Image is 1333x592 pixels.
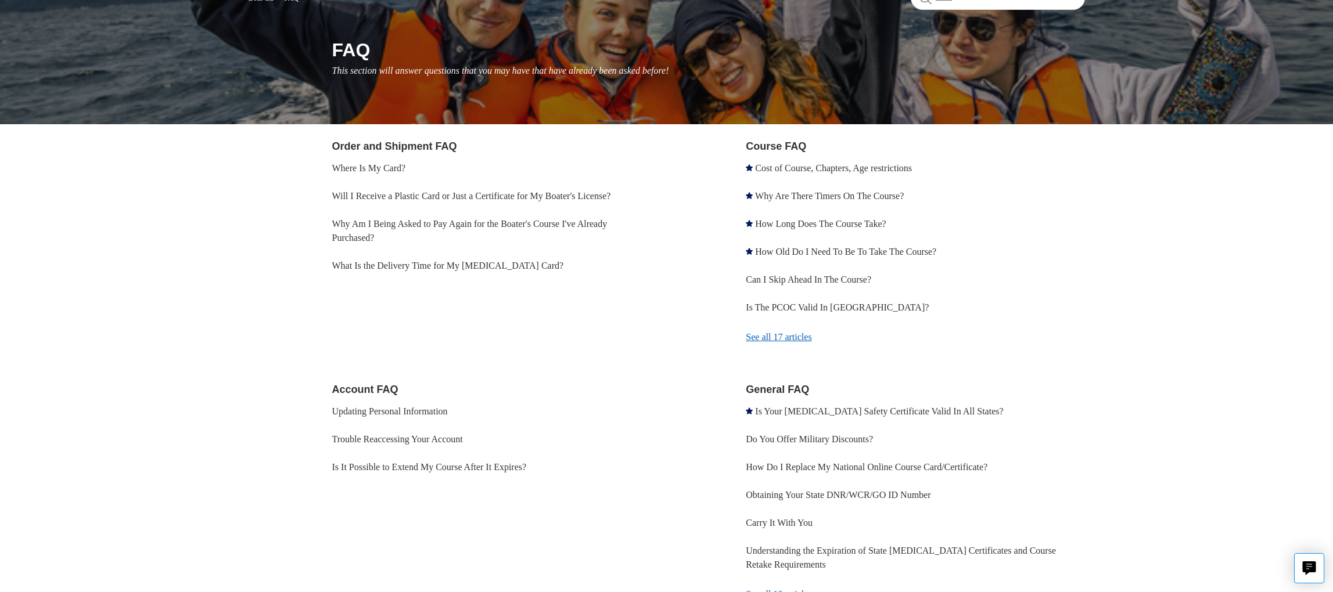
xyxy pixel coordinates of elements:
a: Why Am I Being Asked to Pay Again for the Boater's Course I've Already Purchased? [332,219,608,243]
a: General FAQ [746,384,809,395]
a: Is The PCOC Valid In [GEOGRAPHIC_DATA]? [746,302,929,312]
svg: Promoted article [746,192,753,199]
a: Understanding the Expiration of State [MEDICAL_DATA] Certificates and Course Retake Requirements [746,546,1056,569]
a: Do You Offer Military Discounts? [746,434,873,444]
svg: Promoted article [746,407,753,414]
a: Where Is My Card? [332,163,406,173]
a: Updating Personal Information [332,406,448,416]
a: Is Your [MEDICAL_DATA] Safety Certificate Valid In All States? [755,406,1003,416]
a: Trouble Reaccessing Your Account [332,434,463,444]
a: Why Are There Timers On The Course? [755,191,904,201]
a: Is It Possible to Extend My Course After It Expires? [332,462,527,472]
svg: Promoted article [746,248,753,255]
a: Account FAQ [332,384,398,395]
p: This section will answer questions that you may have that have already been asked before! [332,64,1085,78]
a: Course FAQ [746,140,806,152]
a: How Long Does The Course Take? [755,219,886,229]
a: Obtaining Your State DNR/WCR/GO ID Number [746,490,930,500]
a: How Old Do I Need To Be To Take The Course? [755,247,936,257]
a: What Is the Delivery Time for My [MEDICAL_DATA] Card? [332,261,564,270]
a: Order and Shipment FAQ [332,140,457,152]
a: Can I Skip Ahead In The Course? [746,275,871,284]
a: Carry It With You [746,518,813,528]
button: Live chat [1294,553,1324,583]
svg: Promoted article [746,164,753,171]
a: How Do I Replace My National Online Course Card/Certificate? [746,462,987,472]
a: Will I Receive a Plastic Card or Just a Certificate for My Boater's License? [332,191,611,201]
h1: FAQ [332,36,1085,64]
a: Cost of Course, Chapters, Age restrictions [755,163,912,173]
a: See all 17 articles [746,322,1084,353]
svg: Promoted article [746,220,753,227]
